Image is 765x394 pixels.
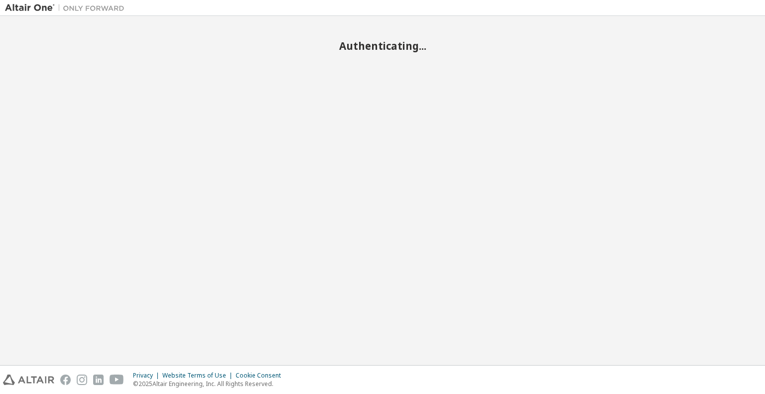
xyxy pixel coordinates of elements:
[133,380,287,388] p: © 2025 Altair Engineering, Inc. All Rights Reserved.
[93,375,104,385] img: linkedin.svg
[60,375,71,385] img: facebook.svg
[5,3,129,13] img: Altair One
[110,375,124,385] img: youtube.svg
[162,372,236,380] div: Website Terms of Use
[3,375,54,385] img: altair_logo.svg
[133,372,162,380] div: Privacy
[77,375,87,385] img: instagram.svg
[5,39,760,52] h2: Authenticating...
[236,372,287,380] div: Cookie Consent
